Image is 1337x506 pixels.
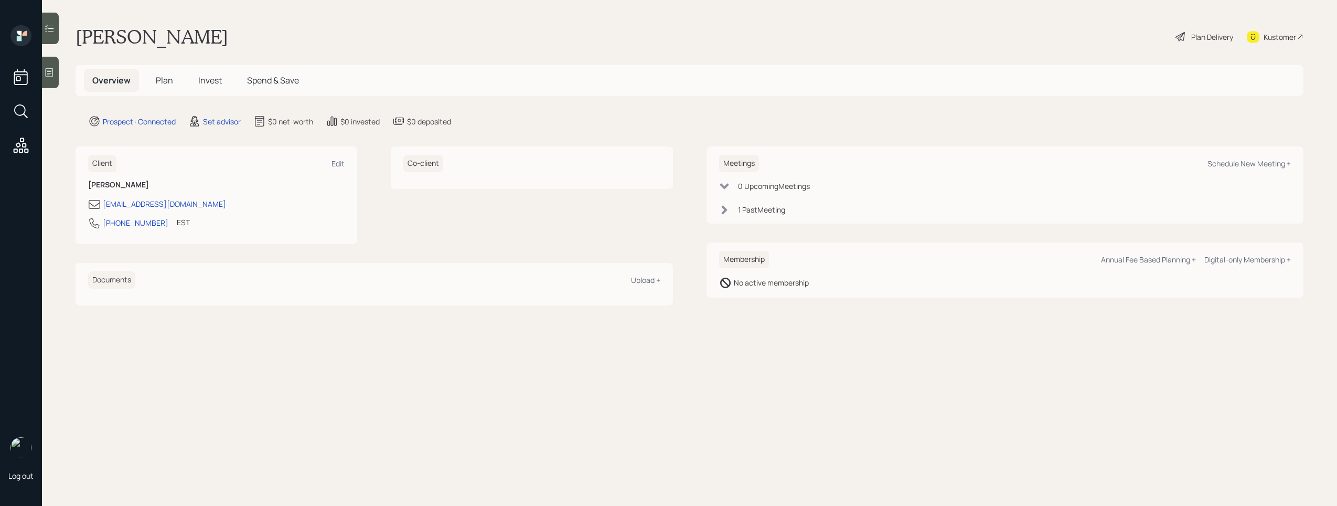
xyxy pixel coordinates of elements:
div: Plan Delivery [1191,31,1233,43]
div: [PHONE_NUMBER] [103,217,168,228]
div: Annual Fee Based Planning + [1101,255,1196,265]
div: Prospect · Connected [103,116,176,127]
img: retirable_logo.png [10,437,31,458]
div: Log out [8,471,34,481]
div: Set advisor [203,116,241,127]
h6: Membership [719,251,769,268]
div: Schedule New Meeting + [1207,159,1291,168]
div: 1 Past Meeting [738,204,785,215]
div: EST [177,217,190,228]
span: Overview [92,75,131,86]
div: [EMAIL_ADDRESS][DOMAIN_NAME] [103,198,226,209]
h6: Documents [88,271,135,289]
h6: Meetings [719,155,759,172]
div: Edit [331,159,345,168]
span: Plan [156,75,173,86]
span: Invest [198,75,222,86]
div: No active membership [734,277,809,288]
div: Digital-only Membership + [1204,255,1291,265]
div: $0 net-worth [268,116,313,127]
div: 0 Upcoming Meeting s [738,181,810,192]
h6: [PERSON_NAME] [88,181,345,189]
h6: Co-client [403,155,443,172]
div: $0 invested [340,116,380,127]
h6: Client [88,155,116,172]
span: Spend & Save [247,75,299,86]
div: Upload + [631,275,660,285]
div: $0 deposited [407,116,451,127]
div: Kustomer [1264,31,1296,43]
h1: [PERSON_NAME] [76,25,228,48]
